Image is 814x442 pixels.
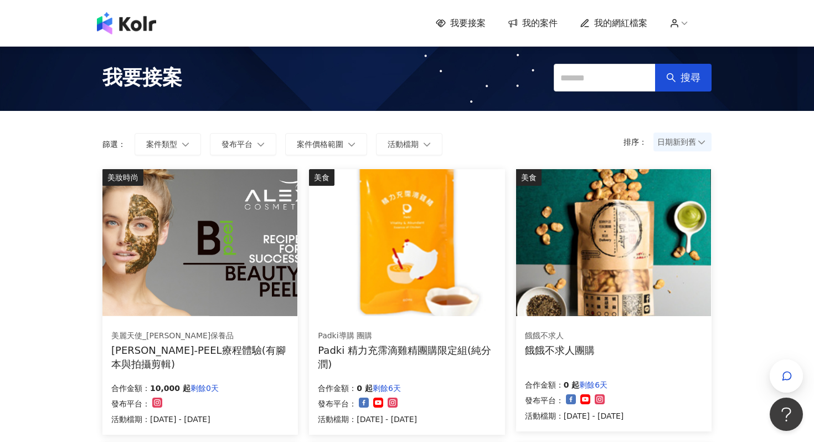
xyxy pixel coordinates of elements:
[210,133,276,155] button: 發布平台
[580,17,647,29] a: 我的網紅檔案
[318,413,417,426] p: 活動檔期：[DATE] - [DATE]
[309,169,504,316] img: Padki 精力充霈滴雞精(團購限定組)
[357,382,373,395] p: 0 起
[102,140,126,149] p: 篩選：
[309,169,334,186] div: 美食
[318,382,357,395] p: 合作金額：
[657,134,708,150] span: 日期新到舊
[594,17,647,29] span: 我的網紅檔案
[221,140,253,149] span: 發布平台
[666,73,676,83] span: search
[522,17,558,29] span: 我的案件
[525,331,595,342] div: 餓餓不求人
[190,382,219,395] p: 剩餘0天
[111,413,219,426] p: 活動檔期：[DATE] - [DATE]
[102,169,297,316] img: ALEX B-PEEL療程
[318,343,496,371] div: Padki 精力充霈滴雞精團購限定組(純分潤)
[285,133,367,155] button: 案件價格範圍
[135,133,201,155] button: 案件類型
[318,397,357,410] p: 發布平台：
[111,397,150,410] p: 發布平台：
[525,343,595,357] div: 餓餓不求人團購
[97,12,156,34] img: logo
[525,409,624,423] p: 活動檔期：[DATE] - [DATE]
[564,378,580,392] p: 0 起
[297,140,343,149] span: 案件價格範圍
[102,64,182,92] span: 我要接案
[373,382,401,395] p: 剩餘6天
[516,169,542,186] div: 美食
[150,382,190,395] p: 10,000 起
[450,17,486,29] span: 我要接案
[525,378,564,392] p: 合作金額：
[388,140,419,149] span: 活動檔期
[436,17,486,29] a: 我要接案
[318,331,495,342] div: Padki導購 團購
[579,378,607,392] p: 剩餘6天
[508,17,558,29] a: 我的案件
[681,72,700,84] span: 搜尋
[102,169,143,186] div: 美妝時尚
[516,169,711,316] img: 餓餓不求人系列
[111,331,288,342] div: 美麗天使_[PERSON_NAME]保養品
[146,140,177,149] span: 案件類型
[770,398,803,431] iframe: Help Scout Beacon - Open
[376,133,442,155] button: 活動檔期
[624,138,653,146] p: 排序：
[525,394,564,407] p: 發布平台：
[111,382,150,395] p: 合作金額：
[655,64,712,92] button: 搜尋
[111,343,289,371] div: [PERSON_NAME]-PEEL療程體驗(有腳本與拍攝剪輯)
